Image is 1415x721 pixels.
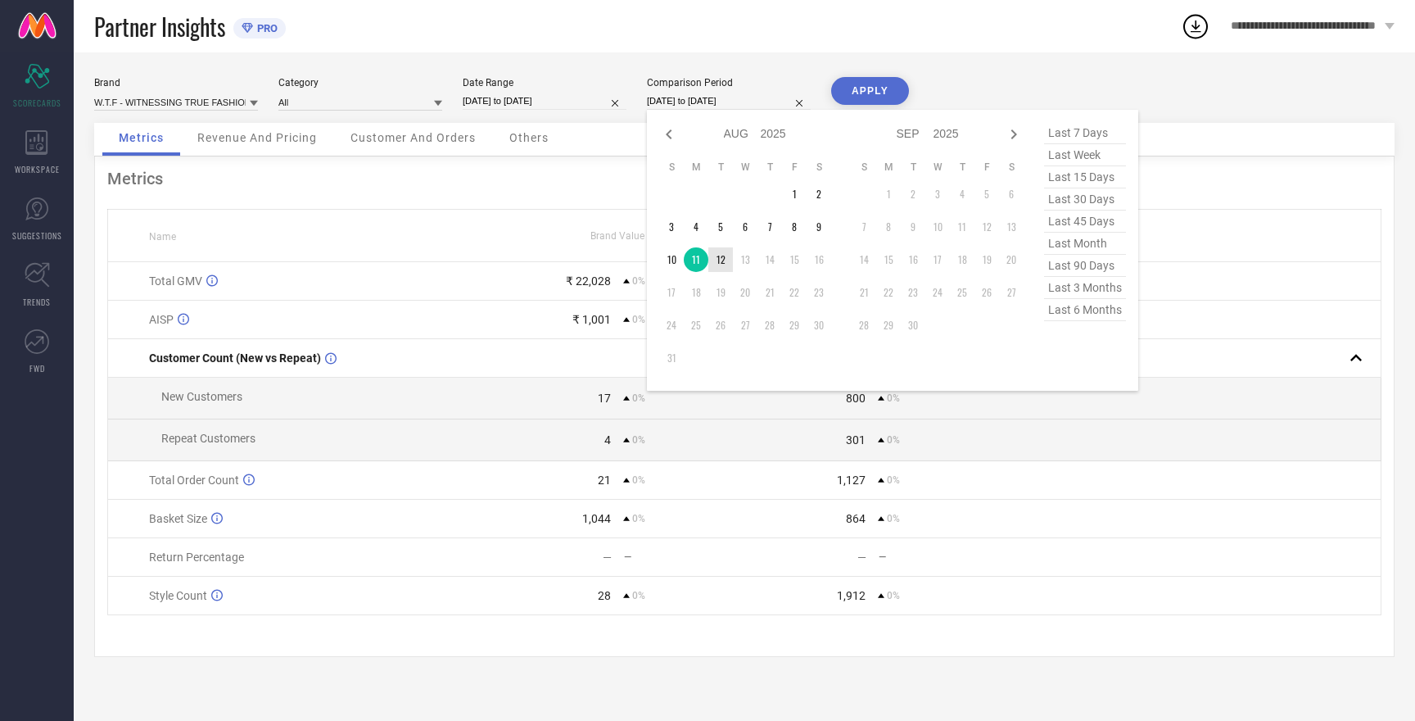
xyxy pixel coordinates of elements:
td: Fri Aug 15 2025 [782,247,807,272]
td: Wed Aug 06 2025 [733,215,757,239]
td: Wed Sep 10 2025 [925,215,950,239]
div: 17 [598,392,611,405]
span: PRO [253,22,278,34]
div: 1,912 [837,589,866,602]
div: 4 [604,433,611,447]
div: 21 [598,474,611,487]
td: Sat Sep 13 2025 [999,215,1024,239]
td: Thu Sep 11 2025 [950,215,974,239]
td: Wed Sep 03 2025 [925,182,950,206]
td: Thu Aug 07 2025 [757,215,782,239]
td: Tue Sep 09 2025 [901,215,925,239]
td: Wed Sep 17 2025 [925,247,950,272]
td: Mon Aug 11 2025 [684,247,708,272]
td: Thu Sep 04 2025 [950,182,974,206]
span: Total Order Count [149,474,239,487]
td: Wed Aug 20 2025 [733,280,757,305]
span: 0% [887,392,900,404]
th: Thursday [757,161,782,174]
td: Wed Sep 24 2025 [925,280,950,305]
td: Mon Sep 22 2025 [876,280,901,305]
div: 800 [846,392,866,405]
span: FWD [29,362,45,374]
td: Tue Sep 02 2025 [901,182,925,206]
td: Thu Sep 25 2025 [950,280,974,305]
td: Sun Sep 07 2025 [852,215,876,239]
span: Return Percentage [149,551,244,564]
td: Fri Sep 05 2025 [974,182,999,206]
td: Fri Aug 22 2025 [782,280,807,305]
span: 0% [632,434,645,446]
th: Tuesday [901,161,925,174]
td: Fri Sep 26 2025 [974,280,999,305]
td: Mon Sep 08 2025 [876,215,901,239]
span: SUGGESTIONS [12,229,62,242]
td: Fri Aug 01 2025 [782,182,807,206]
div: Date Range [463,77,626,88]
div: Open download list [1181,11,1210,41]
span: Customer Count (New vs Repeat) [149,351,321,365]
td: Sun Aug 31 2025 [659,346,684,370]
td: Sat Sep 27 2025 [999,280,1024,305]
th: Saturday [807,161,831,174]
input: Select date range [463,93,626,110]
div: 28 [598,589,611,602]
td: Sun Aug 03 2025 [659,215,684,239]
div: Previous month [659,125,679,144]
td: Mon Aug 04 2025 [684,215,708,239]
span: WORKSPACE [15,163,60,175]
td: Mon Aug 25 2025 [684,313,708,338]
th: Tuesday [708,161,733,174]
span: Partner Insights [94,10,225,43]
td: Sat Aug 02 2025 [807,182,831,206]
td: Tue Aug 05 2025 [708,215,733,239]
div: Category [278,77,442,88]
span: Name [149,231,176,243]
td: Sat Aug 23 2025 [807,280,831,305]
th: Wednesday [925,161,950,174]
td: Mon Aug 18 2025 [684,280,708,305]
td: Sat Aug 09 2025 [807,215,831,239]
div: 1,127 [837,474,866,487]
span: New Customers [161,390,242,403]
td: Sun Aug 24 2025 [659,313,684,338]
span: 0% [887,474,900,486]
span: last 90 days [1044,255,1126,277]
span: Revenue And Pricing [197,131,317,144]
input: Select comparison period [647,93,811,110]
td: Fri Sep 12 2025 [974,215,999,239]
span: last month [1044,233,1126,255]
td: Fri Aug 08 2025 [782,215,807,239]
div: 1,044 [582,512,611,525]
span: Repeat Customers [161,432,255,445]
span: Customer And Orders [350,131,476,144]
td: Sat Aug 30 2025 [807,313,831,338]
td: Thu Aug 28 2025 [757,313,782,338]
th: Thursday [950,161,974,174]
div: Metrics [107,169,1381,188]
td: Fri Sep 19 2025 [974,247,999,272]
td: Sat Sep 20 2025 [999,247,1024,272]
span: 0% [632,474,645,486]
td: Tue Sep 23 2025 [901,280,925,305]
span: last 6 months [1044,299,1126,321]
span: 0% [632,275,645,287]
span: Brand Value [590,230,644,242]
span: 0% [632,392,645,404]
span: Basket Size [149,512,207,525]
td: Tue Sep 16 2025 [901,247,925,272]
div: — [857,551,866,564]
td: Thu Aug 14 2025 [757,247,782,272]
th: Monday [876,161,901,174]
th: Friday [782,161,807,174]
span: last 3 months [1044,277,1126,299]
div: Brand [94,77,258,88]
th: Wednesday [733,161,757,174]
td: Sat Sep 06 2025 [999,182,1024,206]
td: Wed Aug 13 2025 [733,247,757,272]
span: 0% [887,434,900,446]
td: Thu Aug 21 2025 [757,280,782,305]
td: Sun Sep 21 2025 [852,280,876,305]
td: Mon Sep 01 2025 [876,182,901,206]
div: 864 [846,512,866,525]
